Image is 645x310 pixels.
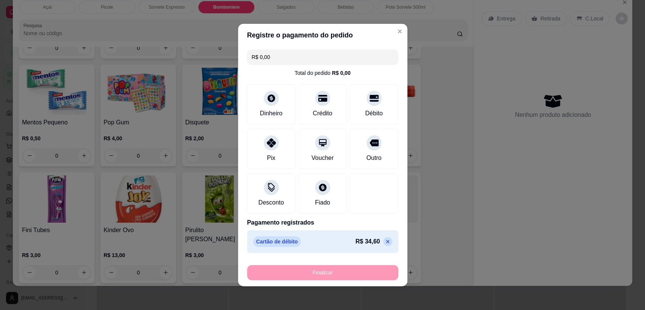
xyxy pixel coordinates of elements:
[394,25,406,37] button: Close
[315,198,330,207] div: Fiado
[260,109,283,118] div: Dinheiro
[267,153,275,163] div: Pix
[311,153,334,163] div: Voucher
[332,69,350,77] div: R$ 0,00
[253,236,301,247] p: Cartão de débito
[247,218,398,227] p: Pagamento registrados
[356,237,380,246] p: R$ 34,60
[252,50,394,65] input: Ex.: hambúrguer de cordeiro
[258,198,284,207] div: Desconto
[366,153,381,163] div: Outro
[365,109,382,118] div: Débito
[238,24,407,46] header: Registre o pagamento do pedido
[294,69,350,77] div: Total do pedido
[313,109,333,118] div: Crédito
